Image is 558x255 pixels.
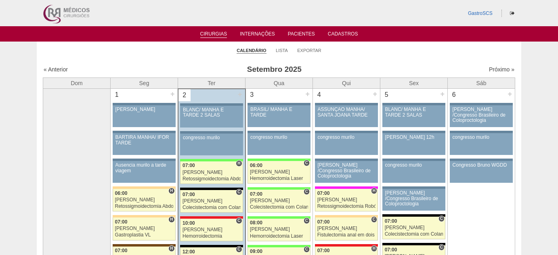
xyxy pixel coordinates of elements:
a: Congresso Bruno WGDD [450,161,513,183]
div: Key: Aviso [382,131,445,133]
div: 1 [111,89,123,101]
div: [PERSON_NAME] /Congresso Brasileiro de Coloproctologia [318,163,375,179]
th: Seg [111,77,178,89]
div: [PERSON_NAME] [115,226,173,231]
div: Key: Blanc [382,214,445,217]
div: + [371,89,378,99]
div: Key: Bartira [315,215,378,217]
div: Key: Assunção [180,216,243,219]
span: 07:00 [317,219,330,225]
a: H 07:00 [PERSON_NAME] Retossigmoidectomia Robótica [315,189,378,211]
div: + [237,89,243,100]
div: Key: Aviso [450,131,513,133]
a: congresso murilo [382,161,445,183]
div: Hemorroidectomia [183,234,241,239]
div: Key: Aviso [248,103,310,105]
a: « Anterior [44,66,68,73]
div: Key: Aviso [180,131,243,134]
div: Retossigmoidectomia Robótica [317,204,376,209]
div: congresso murilo [183,135,240,140]
span: Hospital [168,245,174,252]
span: 09:00 [250,249,262,254]
div: + [506,89,513,99]
div: Gastroplastia VL [115,232,173,238]
a: [PERSON_NAME] 12h [382,133,445,155]
div: Key: Aviso [450,159,513,161]
div: [PERSON_NAME] [115,107,173,112]
span: Consultório [438,244,445,251]
div: Key: Aviso [180,103,243,106]
div: Hemorroidectomia Laser [250,234,308,239]
div: + [169,89,176,99]
div: + [304,89,311,99]
a: congresso murilo [315,133,378,155]
div: Key: Aviso [113,103,176,105]
a: Cadastros [328,31,358,39]
div: Key: Assunção [315,244,378,247]
div: congresso murilo [318,135,375,140]
a: H 06:00 [PERSON_NAME] Retossigmoidectomia Abdominal VL [113,189,176,211]
div: [PERSON_NAME] /Congresso Brasileiro de Coloproctologia [385,190,443,207]
span: Hospital [168,188,174,194]
a: Lista [276,48,288,53]
div: Colecistectomia com Colangiografia VL [250,205,308,210]
a: BLANC/ MANHÃ E TARDE 2 SALAS [180,106,243,127]
div: Key: Aviso [382,186,445,189]
a: C 07:00 [PERSON_NAME] Fistulectomia anal em dois tempos [315,217,378,240]
span: 07:00 [317,190,330,196]
a: BRASIL/ MANHÃ E TARDE [248,105,310,127]
div: [PERSON_NAME] [317,197,376,203]
a: [PERSON_NAME] [113,105,176,127]
th: Ter [178,77,245,89]
div: Key: Aviso [315,103,378,105]
div: [PERSON_NAME] [385,225,443,230]
a: congresso murilo [248,133,310,155]
div: [PERSON_NAME] 12h [385,135,443,140]
div: Key: Santa Joana [113,244,176,247]
div: Key: Brasil [248,245,310,247]
div: Key: Bartira [113,215,176,217]
div: congresso murilo [453,135,510,140]
div: Colecistectomia com Colangiografia VL [385,232,443,237]
span: 07:00 [317,248,330,253]
span: Consultório [304,160,310,166]
div: [PERSON_NAME] [115,197,173,203]
span: Consultório [236,217,242,224]
div: Key: Aviso [315,131,378,133]
span: Consultório [304,188,310,195]
a: Exportar [297,48,321,53]
h3: Setembro 2025 [157,64,392,75]
a: C 07:00 [PERSON_NAME] Colecistectomia com Colangiografia VL [248,190,310,212]
div: congresso murilo [385,163,443,168]
div: Key: Aviso [113,131,176,133]
div: Ausencia murilo a tarde viagem [115,163,173,173]
a: H 07:00 [PERSON_NAME] Retossigmoidectomia Abdominal VL [180,161,243,184]
div: [PERSON_NAME] [317,226,376,231]
div: 6 [448,89,460,101]
a: [PERSON_NAME] /Congresso Brasileiro de Coloproctologia [382,189,445,211]
a: Ausencia murilo a tarde viagem [113,161,176,183]
a: C 06:00 [PERSON_NAME] Hemorroidectomia Laser [248,161,310,184]
div: Key: Brasil [248,216,310,219]
a: ASSUNÇÃO MANHÃ/ SANTA JOANA TARDE [315,105,378,127]
a: Internações [240,31,275,39]
div: Colecistectomia com Colangiografia VL [183,205,241,210]
span: 07:00 [115,248,128,253]
a: H 07:00 [PERSON_NAME] Gastroplastia VL [113,217,176,240]
div: Retossigmoidectomia Abdominal VL [183,176,241,182]
th: Sex [380,77,448,89]
span: Consultório [304,217,310,224]
div: Hemorroidectomia Laser [250,176,308,181]
div: BLANC/ MANHÃ E TARDE 2 SALAS [385,107,443,117]
div: Key: Aviso [382,159,445,161]
div: Key: Aviso [248,131,310,133]
i: Sair [510,11,514,16]
a: Próximo » [489,66,514,73]
span: 10:00 [183,220,195,226]
div: [PERSON_NAME] [183,199,241,204]
a: [PERSON_NAME] /Congresso Brasileiro de Coloproctologia [450,105,513,127]
div: [PERSON_NAME] /Congresso Brasileiro de Coloproctologia [453,107,510,123]
a: GastroSCS [468,10,493,16]
a: congresso murilo [180,134,243,155]
div: ASSUNÇÃO MANHÃ/ SANTA JOANA TARDE [318,107,375,117]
